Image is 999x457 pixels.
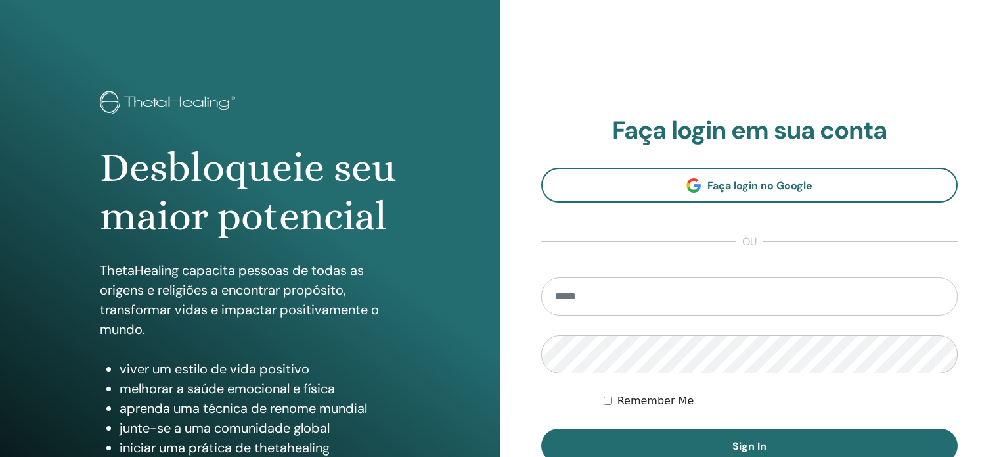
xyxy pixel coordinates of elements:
[120,398,400,418] li: aprenda uma técnica de renome mundial
[736,234,763,250] span: ou
[541,168,958,203] a: Faça login no Google
[617,393,694,409] label: Remember Me
[604,393,958,409] div: Keep me authenticated indefinitely or until I manually logout
[100,260,400,339] p: ThetaHealing capacita pessoas de todas as origens e religiões a encontrar propósito, transformar ...
[120,359,400,379] li: viver um estilo de vida positivo
[100,143,400,241] h1: Desbloqueie seu maior potencial
[541,116,958,146] h2: Faça login em sua conta
[732,439,766,453] span: Sign In
[707,179,812,193] span: Faça login no Google
[120,418,400,438] li: junte-se a uma comunidade global
[120,379,400,398] li: melhorar a saúde emocional e física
